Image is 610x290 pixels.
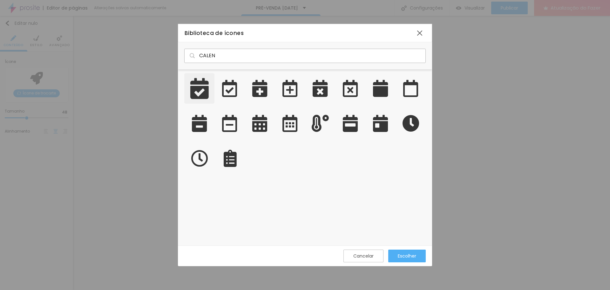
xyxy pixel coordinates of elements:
[343,250,383,262] button: Cancelar
[353,253,374,259] font: Cancelar
[398,253,416,259] font: Escolher
[388,250,426,262] button: Escolher
[178,69,432,245] div: grade
[184,49,426,63] input: Buscar
[190,53,195,58] img: Ícone
[185,29,244,37] font: Biblioteca de ícones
